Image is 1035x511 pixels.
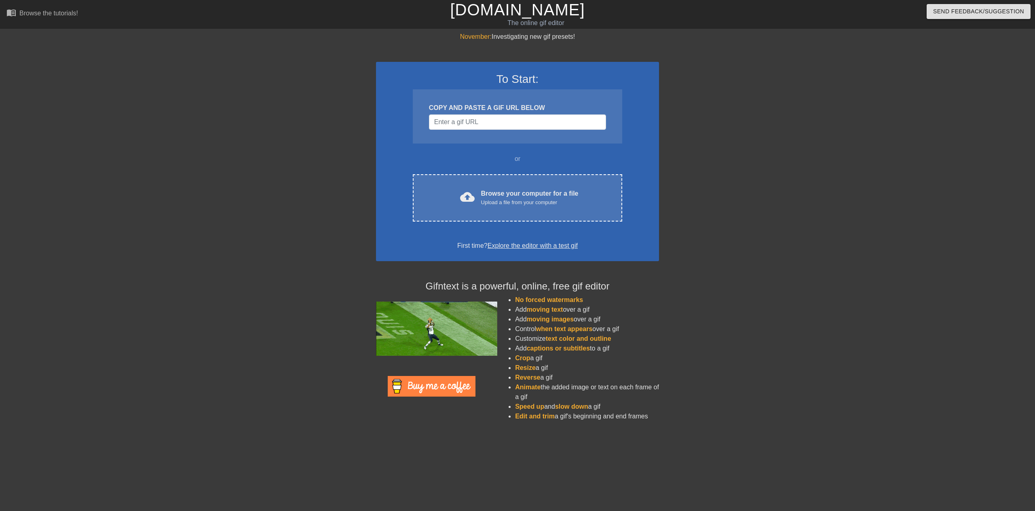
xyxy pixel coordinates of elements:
[6,8,16,17] span: menu_book
[527,306,563,313] span: moving text
[376,32,659,42] div: Investigating new gif presets!
[515,305,659,315] li: Add over a gif
[376,281,659,292] h4: Gifntext is a powerful, online, free gif editor
[349,18,722,28] div: The online gif editor
[927,4,1031,19] button: Send Feedback/Suggestion
[388,376,475,397] img: Buy Me A Coffee
[515,384,541,391] span: Animate
[515,363,659,373] li: a gif
[515,403,544,410] span: Speed up
[429,103,606,113] div: COPY AND PASTE A GIF URL BELOW
[488,242,578,249] a: Explore the editor with a test gif
[515,374,540,381] span: Reverse
[6,8,78,20] a: Browse the tutorials!
[515,296,583,303] span: No forced watermarks
[527,316,574,323] span: moving images
[376,302,497,356] img: football_small.gif
[19,10,78,17] div: Browse the tutorials!
[515,412,659,421] li: a gif's beginning and end frames
[397,154,638,164] div: or
[536,325,593,332] span: when text appears
[450,1,585,19] a: [DOMAIN_NAME]
[515,353,659,363] li: a gif
[515,344,659,353] li: Add to a gif
[515,324,659,334] li: Control over a gif
[933,6,1024,17] span: Send Feedback/Suggestion
[481,198,579,207] div: Upload a file from your computer
[515,364,536,371] span: Resize
[460,33,492,40] span: November:
[527,345,590,352] span: captions or subtitles
[546,335,611,342] span: text color and outline
[515,413,555,420] span: Edit and trim
[460,190,475,204] span: cloud_upload
[515,373,659,382] li: a gif
[387,72,648,86] h3: To Start:
[481,189,579,207] div: Browse your computer for a file
[515,402,659,412] li: and a gif
[429,114,606,130] input: Username
[515,355,530,361] span: Crop
[515,382,659,402] li: the added image or text on each frame of a gif
[515,334,659,344] li: Customize
[387,241,648,251] div: First time?
[515,315,659,324] li: Add over a gif
[555,403,588,410] span: slow down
